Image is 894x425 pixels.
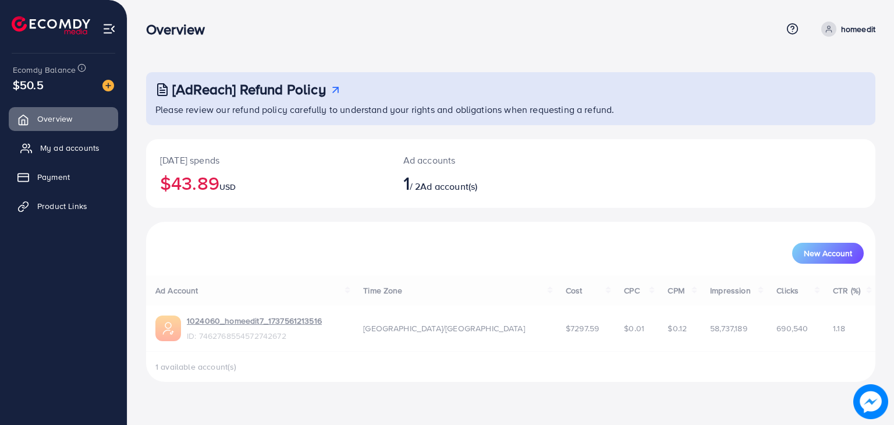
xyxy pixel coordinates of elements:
span: My ad accounts [40,142,100,154]
span: USD [219,181,236,193]
img: image [102,80,114,91]
button: New Account [792,243,864,264]
span: New Account [804,249,852,257]
a: Payment [9,165,118,189]
h2: / 2 [403,172,558,194]
h3: Overview [146,21,214,38]
a: homeedit [817,22,875,37]
img: menu [102,22,116,36]
h2: $43.89 [160,172,375,194]
span: 1 [403,169,410,196]
span: $50.5 [13,76,44,93]
a: Product Links [9,194,118,218]
span: Ad account(s) [420,180,477,193]
p: Please review our refund policy carefully to understand your rights and obligations when requesti... [155,102,868,116]
p: [DATE] spends [160,153,375,167]
p: homeedit [841,22,875,36]
p: Ad accounts [403,153,558,167]
span: Overview [37,113,72,125]
span: Payment [37,171,70,183]
span: Ecomdy Balance [13,64,76,76]
h3: [AdReach] Refund Policy [172,81,326,98]
img: logo [12,16,90,34]
a: Overview [9,107,118,130]
span: Product Links [37,200,87,212]
img: image [853,384,888,419]
a: My ad accounts [9,136,118,160]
